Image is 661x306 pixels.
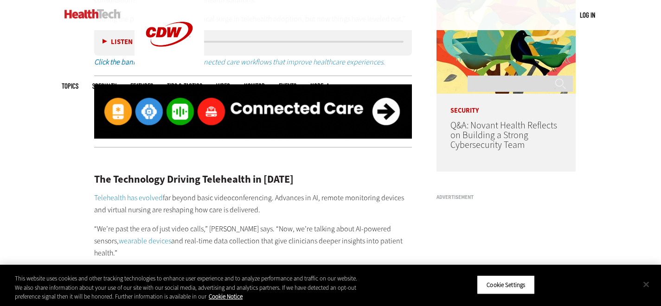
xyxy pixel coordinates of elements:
[135,61,204,71] a: CDW
[15,274,364,301] div: This website uses cookies and other tracking technologies to enhance user experience and to analy...
[64,9,121,19] img: Home
[450,119,557,151] a: Q&A: Novant Health Reflects on Building a Strong Cybersecurity Team
[279,83,296,89] a: Events
[94,84,412,139] img: ht-connectedcare-q124-animated-desktop
[310,83,330,89] span: More
[636,274,656,294] button: Close
[580,10,595,20] div: User menu
[92,83,116,89] span: Specialty
[477,275,535,294] button: Cookie Settings
[94,192,412,216] p: far beyond basic videoconferencing. Advances in AI, remote monitoring devices and virtual nursing...
[130,83,153,89] a: Features
[94,223,412,259] p: “We’re past the era of just video calls,” [PERSON_NAME] says. “Now, we’re talking about AI-powere...
[436,195,576,200] h3: Advertisement
[244,83,265,89] a: MonITor
[209,293,243,300] a: More information about your privacy
[216,83,230,89] a: Video
[62,83,78,89] span: Topics
[94,174,412,185] h2: The Technology Driving Telehealth in [DATE]
[436,94,576,114] p: Security
[119,236,171,246] a: wearable devices
[94,193,163,203] a: Telehealth has evolved
[167,83,202,89] a: Tips & Tactics
[580,11,595,19] a: Log in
